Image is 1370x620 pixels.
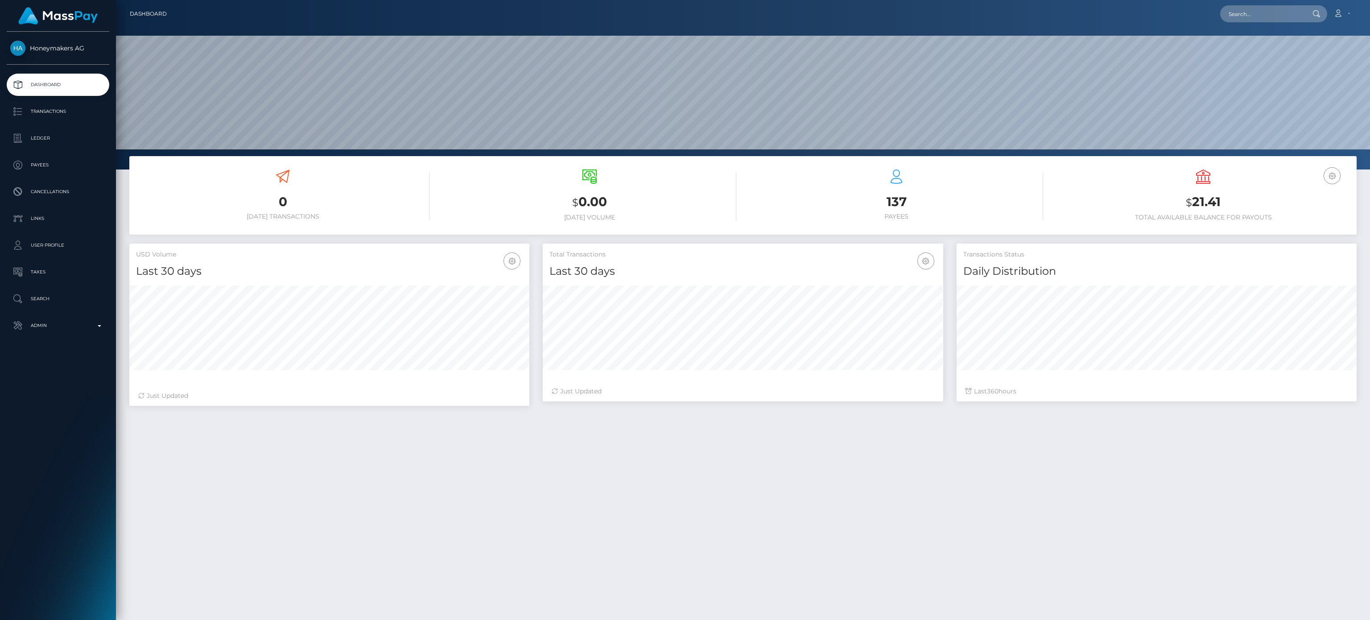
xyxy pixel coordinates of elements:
[136,193,429,211] h3: 0
[7,127,109,149] a: Ledger
[7,154,109,176] a: Payees
[7,234,109,256] a: User Profile
[549,264,936,279] h4: Last 30 days
[1186,196,1192,209] small: $
[10,292,106,306] p: Search
[7,181,109,203] a: Cancellations
[10,105,106,118] p: Transactions
[7,74,109,96] a: Dashboard
[443,193,736,211] h3: 0.00
[1056,214,1350,221] h6: Total Available Balance for Payouts
[966,387,1348,396] div: Last hours
[750,213,1043,220] h6: Payees
[963,250,1350,259] h5: Transactions Status
[10,158,106,172] p: Payees
[136,213,429,220] h6: [DATE] Transactions
[7,44,109,52] span: Honeymakers AG
[7,288,109,310] a: Search
[7,207,109,230] a: Links
[7,314,109,337] a: Admin
[10,212,106,225] p: Links
[443,214,736,221] h6: [DATE] Volume
[552,387,934,396] div: Just Updated
[7,261,109,283] a: Taxes
[963,264,1350,279] h4: Daily Distribution
[138,391,520,401] div: Just Updated
[549,250,936,259] h5: Total Transactions
[10,319,106,332] p: Admin
[750,193,1043,211] h3: 137
[10,185,106,198] p: Cancellations
[136,250,523,259] h5: USD Volume
[10,265,106,279] p: Taxes
[10,78,106,91] p: Dashboard
[572,196,578,209] small: $
[987,387,999,395] span: 360
[1220,5,1304,22] input: Search...
[1056,193,1350,211] h3: 21.41
[10,239,106,252] p: User Profile
[10,132,106,145] p: Ledger
[7,100,109,123] a: Transactions
[18,7,98,25] img: MassPay Logo
[10,41,25,56] img: Honeymakers AG
[136,264,523,279] h4: Last 30 days
[130,4,167,23] a: Dashboard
